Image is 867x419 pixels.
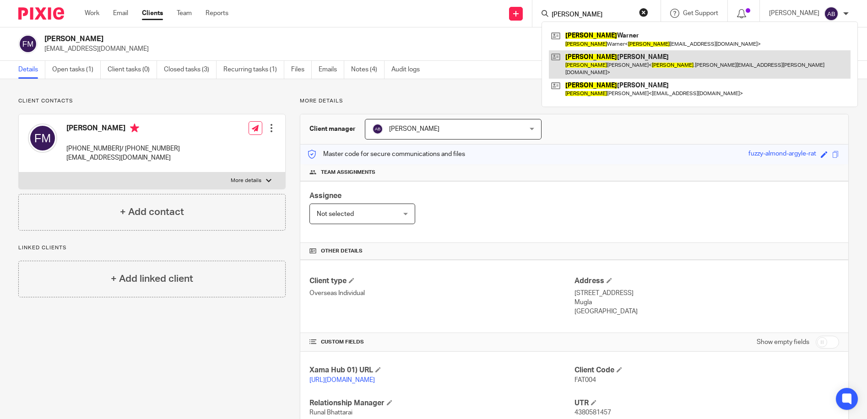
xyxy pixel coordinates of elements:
[574,377,596,383] span: FAT004
[18,34,38,54] img: svg%3E
[18,244,286,252] p: Linked clients
[574,276,839,286] h4: Address
[321,169,375,176] span: Team assignments
[309,365,574,375] h4: Xama Hub 01) URL
[177,9,192,18] a: Team
[824,6,839,21] img: svg%3E
[574,289,839,298] p: [STREET_ADDRESS]
[351,61,385,79] a: Notes (4)
[206,9,228,18] a: Reports
[66,124,180,135] h4: [PERSON_NAME]
[309,192,341,199] span: Assignee
[300,97,849,105] p: More details
[66,153,180,162] p: [EMAIL_ADDRESS][DOMAIN_NAME]
[309,409,352,416] span: Runal Bhattarai
[223,61,284,79] a: Recurring tasks (1)
[231,177,261,184] p: More details
[108,61,157,79] a: Client tasks (0)
[307,150,465,159] p: Master code for secure communications and files
[309,338,574,346] h4: CUSTOM FIELDS
[120,205,184,219] h4: + Add contact
[309,398,574,408] h4: Relationship Manager
[18,97,286,105] p: Client contacts
[164,61,217,79] a: Closed tasks (3)
[142,9,163,18] a: Clients
[574,365,839,375] h4: Client Code
[389,126,439,132] span: [PERSON_NAME]
[18,7,64,20] img: Pixie
[309,377,375,383] a: [URL][DOMAIN_NAME]
[28,124,57,153] img: svg%3E
[551,11,633,19] input: Search
[18,61,45,79] a: Details
[574,398,839,408] h4: UTR
[757,338,809,347] label: Show empty fields
[44,34,588,44] h2: [PERSON_NAME]
[319,61,344,79] a: Emails
[111,272,193,286] h4: + Add linked client
[113,9,128,18] a: Email
[748,149,816,160] div: fuzzy-almond-argyle-rat
[309,289,574,298] p: Overseas Individual
[66,144,180,153] p: [PHONE_NUMBER]/ [PHONE_NUMBER]
[683,10,718,16] span: Get Support
[44,44,724,54] p: [EMAIL_ADDRESS][DOMAIN_NAME]
[85,9,99,18] a: Work
[321,247,363,255] span: Other details
[309,276,574,286] h4: Client type
[291,61,312,79] a: Files
[130,124,139,133] i: Primary
[309,124,356,134] h3: Client manager
[52,61,101,79] a: Open tasks (1)
[317,211,354,217] span: Not selected
[769,9,819,18] p: [PERSON_NAME]
[391,61,427,79] a: Audit logs
[372,124,383,134] img: svg%3E
[574,409,611,416] span: 4380581457
[574,298,839,307] p: Mugla
[639,8,648,17] button: Clear
[574,307,839,316] p: [GEOGRAPHIC_DATA]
